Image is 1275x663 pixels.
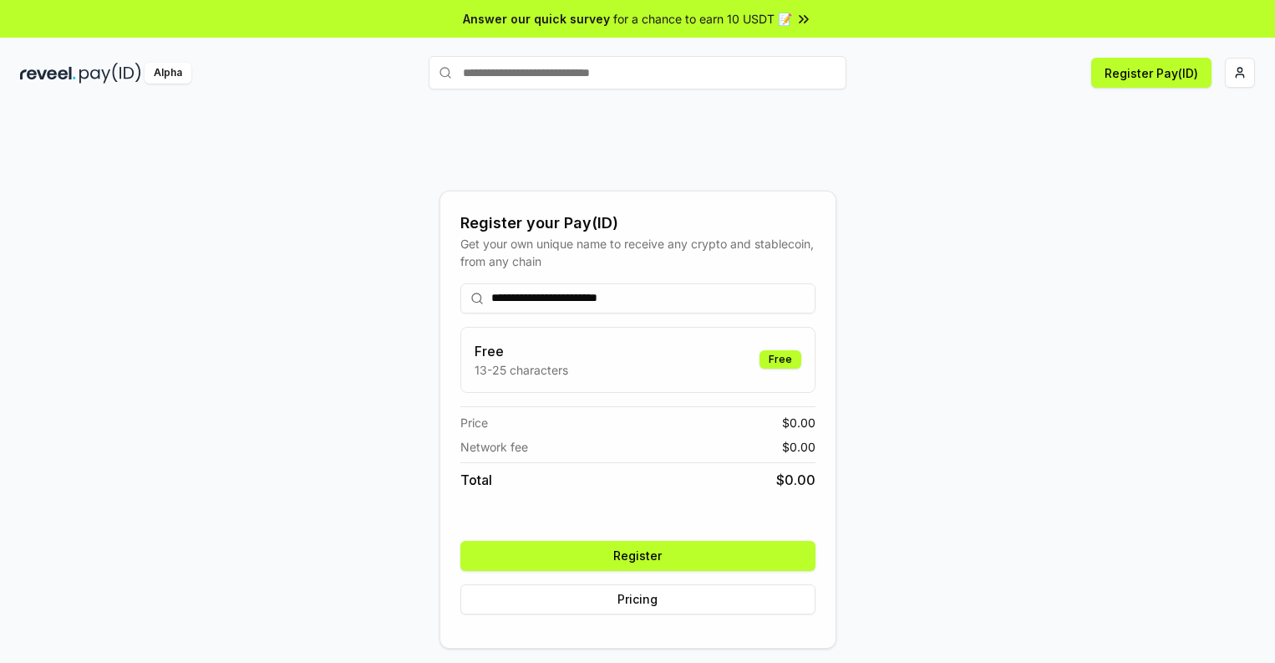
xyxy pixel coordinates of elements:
[776,470,815,490] span: $ 0.00
[460,541,815,571] button: Register
[475,341,568,361] h3: Free
[782,414,815,431] span: $ 0.00
[782,438,815,456] span: $ 0.00
[460,212,815,235] div: Register your Pay(ID)
[1091,58,1212,88] button: Register Pay(ID)
[613,10,792,28] span: for a chance to earn 10 USDT 📝
[475,361,568,379] p: 13-25 characters
[460,584,815,615] button: Pricing
[759,350,801,369] div: Free
[463,10,610,28] span: Answer our quick survey
[20,63,76,84] img: reveel_dark
[460,414,488,431] span: Price
[145,63,191,84] div: Alpha
[460,438,528,456] span: Network fee
[460,470,492,490] span: Total
[460,235,815,270] div: Get your own unique name to receive any crypto and stablecoin, from any chain
[79,63,141,84] img: pay_id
